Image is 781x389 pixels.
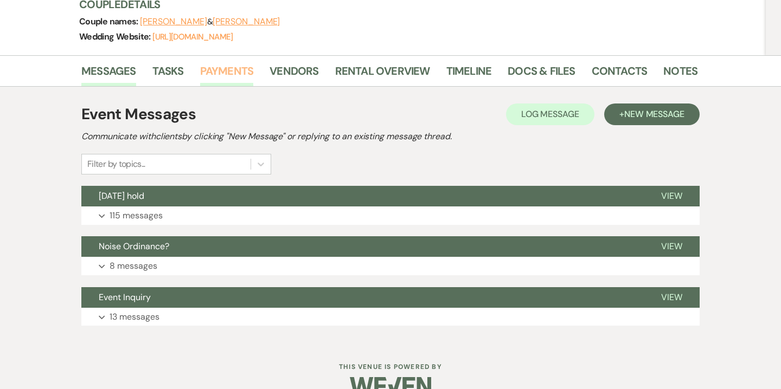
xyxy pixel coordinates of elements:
a: Messages [81,62,136,86]
a: Vendors [270,62,318,86]
a: Rental Overview [335,62,430,86]
p: 8 messages [110,259,157,273]
button: 115 messages [81,206,700,225]
button: 13 messages [81,308,700,326]
button: View [644,287,700,308]
h2: Communicate with clients by clicking "New Message" or replying to an existing message thread. [81,130,700,143]
a: [URL][DOMAIN_NAME] [152,31,233,42]
button: View [644,236,700,257]
p: 115 messages [110,209,163,223]
a: Tasks [152,62,184,86]
span: View [661,241,682,252]
span: New Message [624,108,684,120]
span: View [661,190,682,202]
span: Couple names: [79,16,140,27]
button: View [644,186,700,206]
a: Contacts [592,62,648,86]
a: Notes [663,62,697,86]
span: Log Message [521,108,579,120]
span: Event Inquiry [99,291,151,303]
button: +New Message [604,103,700,125]
button: Noise Ordinance? [81,236,644,257]
span: Noise Ordinance? [99,241,169,252]
h1: Event Messages [81,103,196,126]
span: & [140,16,280,27]
a: Payments [200,62,254,86]
span: [DATE] hold [99,190,144,202]
button: 8 messages [81,257,700,275]
button: [PERSON_NAME] [140,17,207,26]
p: 13 messages [110,310,159,324]
button: Event Inquiry [81,287,644,308]
a: Timeline [446,62,492,86]
span: Wedding Website: [79,31,152,42]
span: View [661,291,682,303]
button: Log Message [506,103,594,125]
button: [PERSON_NAME] [213,17,280,26]
div: Filter by topics... [87,158,145,171]
button: [DATE] hold [81,186,644,206]
a: Docs & Files [508,62,575,86]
